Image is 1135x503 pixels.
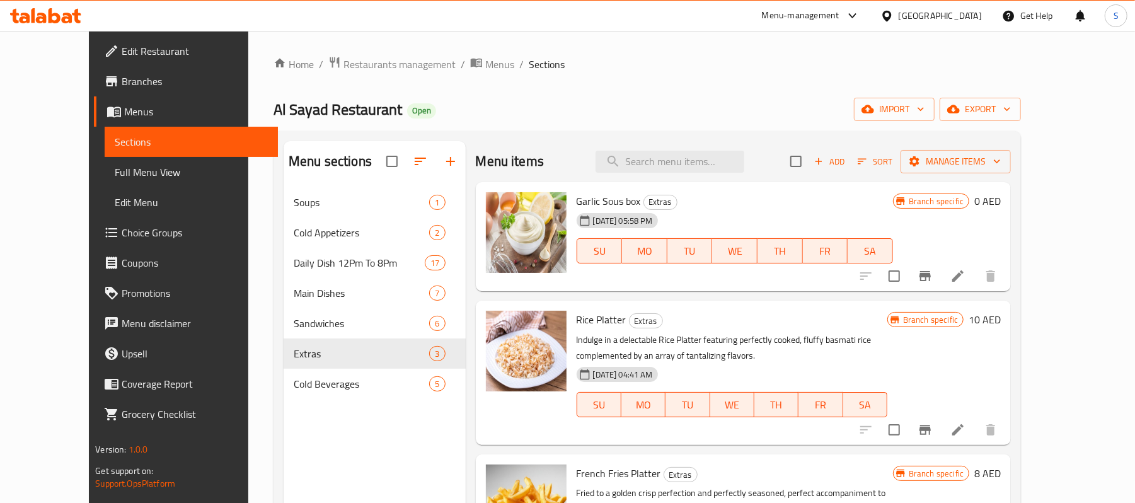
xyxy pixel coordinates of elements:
[274,95,402,124] span: Al Sayad Restaurant
[294,255,425,270] span: Daily Dish 12Pm To 8Pm
[667,238,713,263] button: TU
[577,332,887,364] p: Indulge in a delectable Rice Platter featuring perfectly cooked, fluffy basmati rice complemented...
[284,369,466,399] div: Cold Beverages5
[425,257,444,269] span: 17
[974,465,1001,482] h6: 8 AED
[803,238,848,263] button: FR
[974,192,1001,210] h6: 0 AED
[910,261,940,291] button: Branch-specific-item
[485,57,514,72] span: Menus
[629,313,663,328] div: Extras
[274,57,314,72] a: Home
[284,308,466,338] div: Sandwiches6
[284,217,466,248] div: Cold Appetizers2
[843,392,887,417] button: SA
[858,154,892,169] span: Sort
[461,57,465,72] li: /
[855,152,896,171] button: Sort
[124,104,268,119] span: Menus
[588,369,658,381] span: [DATE] 04:41 AM
[853,242,888,260] span: SA
[122,346,268,361] span: Upsell
[122,225,268,240] span: Choice Groups
[798,392,843,417] button: FR
[910,415,940,445] button: Branch-specific-item
[644,195,677,209] span: Extras
[122,43,268,59] span: Edit Restaurant
[105,187,279,217] a: Edit Menu
[904,468,969,480] span: Branch specific
[809,152,850,171] button: Add
[476,152,544,171] h2: Menu items
[94,399,279,429] a: Grocery Checklist
[904,195,969,207] span: Branch specific
[976,261,1006,291] button: delete
[848,238,893,263] button: SA
[343,57,456,72] span: Restaurants management
[899,9,982,23] div: [GEOGRAPHIC_DATA]
[754,392,798,417] button: TH
[622,238,667,263] button: MO
[901,150,1011,173] button: Manage items
[812,154,846,169] span: Add
[95,475,175,492] a: Support.OpsPlatform
[582,242,618,260] span: SU
[94,36,279,66] a: Edit Restaurant
[759,396,793,414] span: TH
[710,392,754,417] button: WE
[762,8,839,23] div: Menu-management
[294,316,429,331] span: Sandwiches
[588,215,658,227] span: [DATE] 05:58 PM
[94,248,279,278] a: Coupons
[430,378,444,390] span: 5
[470,56,514,72] a: Menus
[643,195,677,210] div: Extras
[864,101,925,117] span: import
[430,227,444,239] span: 2
[94,338,279,369] a: Upsell
[758,238,803,263] button: TH
[95,463,153,479] span: Get support on:
[430,318,444,330] span: 6
[115,165,268,180] span: Full Menu View
[115,195,268,210] span: Edit Menu
[407,105,436,116] span: Open
[854,98,935,121] button: import
[328,56,456,72] a: Restaurants management
[105,157,279,187] a: Full Menu View
[122,407,268,422] span: Grocery Checklist
[717,242,752,260] span: WE
[582,396,616,414] span: SU
[804,396,838,414] span: FR
[665,392,710,417] button: TU
[94,308,279,338] a: Menu disclaimer
[294,195,429,210] span: Soups
[122,376,268,391] span: Coverage Report
[881,263,907,289] span: Select to update
[429,316,445,331] div: items
[911,154,1001,170] span: Manage items
[672,242,708,260] span: TU
[630,314,662,328] span: Extras
[430,348,444,360] span: 3
[105,127,279,157] a: Sections
[284,248,466,278] div: Daily Dish 12Pm To 8Pm17
[430,197,444,209] span: 1
[122,316,268,331] span: Menu disclaimer
[529,57,565,72] span: Sections
[407,103,436,119] div: Open
[294,225,429,240] span: Cold Appetizers
[940,98,1021,121] button: export
[319,57,323,72] li: /
[294,346,429,361] div: Extras
[577,392,621,417] button: SU
[1114,9,1119,23] span: S
[284,182,466,404] nav: Menu sections
[976,415,1006,445] button: delete
[950,269,965,284] a: Edit menu item
[289,152,372,171] h2: Menu sections
[94,217,279,248] a: Choice Groups
[577,310,626,329] span: Rice Platter
[850,152,901,171] span: Sort items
